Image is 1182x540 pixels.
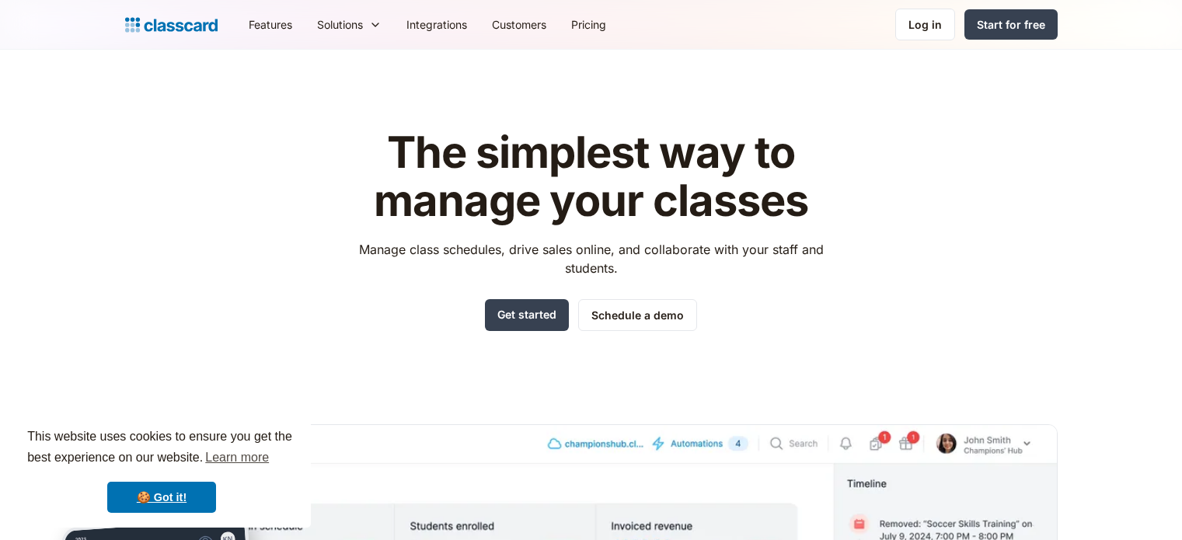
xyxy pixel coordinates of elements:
[27,427,296,469] span: This website uses cookies to ensure you get the best experience on our website.
[344,240,838,277] p: Manage class schedules, drive sales online, and collaborate with your staff and students.
[394,7,479,42] a: Integrations
[203,446,271,469] a: learn more about cookies
[236,7,305,42] a: Features
[305,7,394,42] div: Solutions
[12,413,311,528] div: cookieconsent
[895,9,955,40] a: Log in
[317,16,363,33] div: Solutions
[964,9,1058,40] a: Start for free
[578,299,697,331] a: Schedule a demo
[908,16,942,33] div: Log in
[479,7,559,42] a: Customers
[485,299,569,331] a: Get started
[344,129,838,225] h1: The simplest way to manage your classes
[125,14,218,36] a: home
[977,16,1045,33] div: Start for free
[107,482,216,513] a: dismiss cookie message
[559,7,619,42] a: Pricing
